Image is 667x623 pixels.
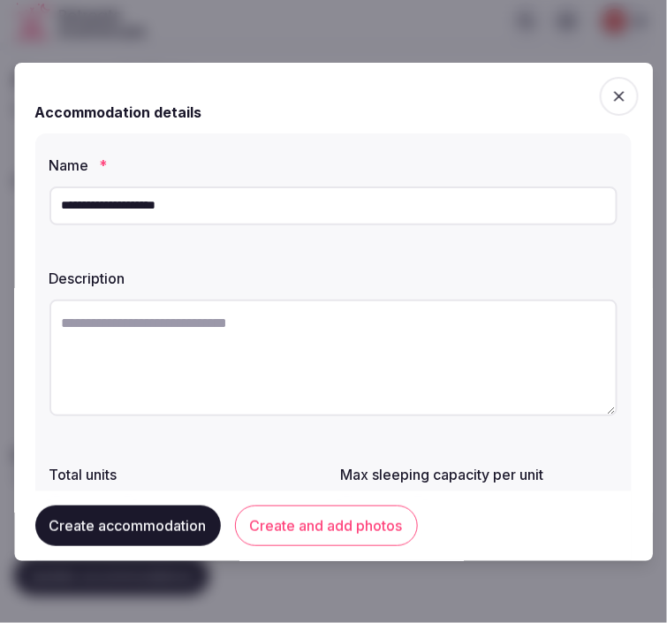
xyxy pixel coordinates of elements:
button: Create and add photos [235,506,418,547]
label: Name [49,158,618,172]
h2: Accommodation details [35,102,202,123]
label: Max sleeping capacity per unit [341,467,618,482]
label: Description [49,271,618,285]
button: Create accommodation [35,506,221,547]
label: Total units [49,467,327,482]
